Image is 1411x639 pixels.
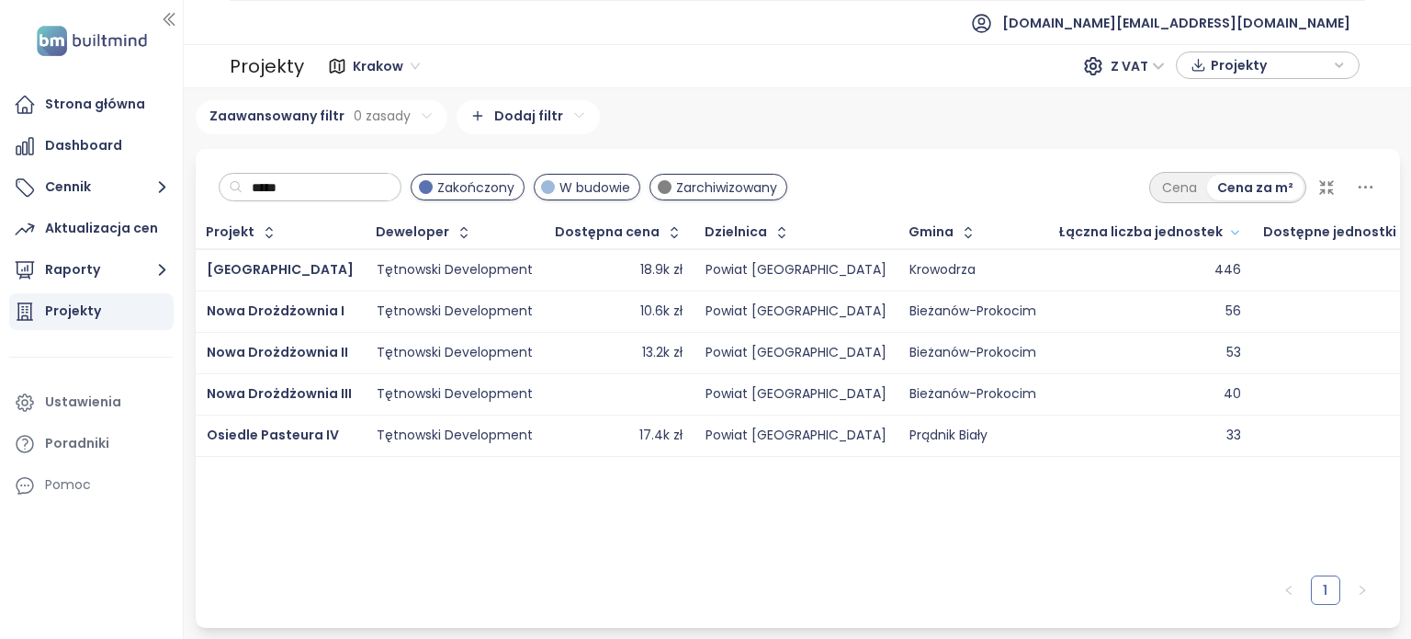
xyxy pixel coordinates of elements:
div: Cena za m² [1207,175,1304,200]
span: Zarchiwizowany [676,177,777,198]
div: Projekty [230,48,304,85]
div: Dostępna cena [555,226,660,238]
div: Powiat [GEOGRAPHIC_DATA] [705,386,886,403]
button: Raporty [9,252,174,289]
div: Dzielnica [705,226,767,238]
div: Cena [1152,175,1207,200]
div: Gmina [909,226,954,238]
div: 18.9k zł [640,262,683,279]
a: Aktualizacja cen [9,211,174,247]
button: left [1274,576,1304,605]
li: 1 [1311,576,1340,605]
a: [GEOGRAPHIC_DATA] [207,260,354,279]
span: Projekty [1211,51,1329,79]
div: 17.4k zł [639,428,683,444]
a: Nowa Drożdżownia III [207,384,352,403]
span: Zakończony [437,177,514,198]
div: Strona główna [45,93,145,116]
li: Poprzednia strona [1274,576,1304,605]
div: 33 [1226,428,1241,444]
div: Powiat [GEOGRAPHIC_DATA] [705,428,886,444]
div: Tętnowski Development [377,303,533,320]
button: right [1348,576,1377,605]
div: Aktualizacja cen [45,217,158,240]
div: Bieżanów-Prokocim [909,386,1036,403]
div: 53 [1226,345,1241,361]
a: 1 [1312,576,1339,604]
div: Łączna liczba jednostek [1058,226,1223,238]
span: W budowie [559,177,630,198]
span: Dostępne jednostki [1263,226,1396,238]
span: [DOMAIN_NAME][EMAIL_ADDRESS][DOMAIN_NAME] [1002,1,1350,45]
div: Pomoc [45,474,91,496]
div: 13.2k zł [642,345,683,361]
span: right [1357,585,1368,596]
span: Z VAT [1111,52,1165,80]
div: Dodaj filtr [457,100,600,134]
div: Zaawansowany filtr [196,100,447,134]
div: Tętnowski Development [377,428,533,444]
a: Ustawienia [9,384,174,421]
div: Prądnik Biały [909,428,988,444]
div: Pomoc [9,467,174,504]
div: Bieżanów-Prokocim [909,303,1036,320]
div: Projekt [206,226,254,238]
div: Tętnowski Development [377,262,533,279]
div: Deweloper [376,226,449,238]
div: Krowodrza [909,262,976,279]
div: Poradniki [45,432,109,455]
span: left [1283,585,1294,596]
div: Powiat [GEOGRAPHIC_DATA] [705,262,886,279]
div: button [1186,51,1349,79]
a: Osiedle Pasteura IV [207,426,339,444]
div: Dashboard [45,134,122,157]
div: Tętnowski Development [377,386,533,403]
li: Następna strona [1348,576,1377,605]
div: Tętnowski Development [377,345,533,361]
div: Ustawienia [45,391,121,414]
a: Dashboard [9,128,174,165]
div: Bieżanów-Prokocim [909,345,1036,361]
a: Strona główna [9,86,174,123]
img: logo [31,22,152,60]
div: 40 [1224,386,1241,403]
span: 0 zasady [354,106,411,126]
a: Nowa Drożdżownia I [207,302,344,320]
div: Powiat [GEOGRAPHIC_DATA] [705,303,886,320]
div: 56 [1225,303,1241,320]
a: Poradniki [9,426,174,462]
div: Projekty [45,300,101,323]
button: Cennik [9,169,174,206]
span: Krakow [353,52,420,80]
a: Projekty [9,293,174,330]
a: Nowa Drożdżownia II [207,343,348,361]
div: Powiat [GEOGRAPHIC_DATA] [705,345,886,361]
div: 10.6k zł [640,303,683,320]
div: 446 [1214,262,1241,279]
